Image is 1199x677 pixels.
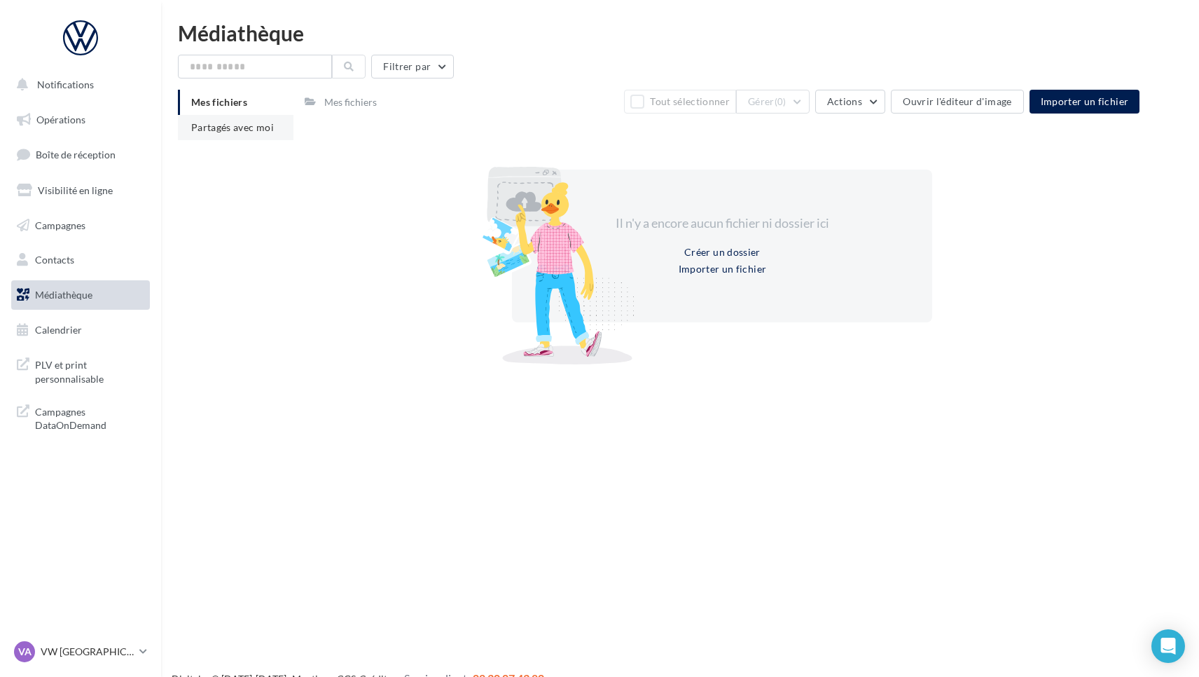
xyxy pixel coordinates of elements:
[679,244,766,261] button: Créer un dossier
[8,245,153,275] a: Contacts
[8,315,153,345] a: Calendrier
[18,645,32,659] span: VA
[191,96,247,108] span: Mes fichiers
[775,96,786,107] span: (0)
[8,350,153,391] a: PLV et print personnalisable
[324,95,377,109] div: Mes fichiers
[36,149,116,160] span: Boîte de réception
[191,121,274,133] span: Partagés avec moi
[178,22,1182,43] div: Médiathèque
[35,324,82,336] span: Calendrier
[8,70,147,100] button: Notifications
[1041,95,1129,107] span: Importer un fichier
[1030,90,1140,114] button: Importer un fichier
[8,139,153,170] a: Boîte de réception
[11,638,150,665] a: VA VW [GEOGRAPHIC_DATA]
[38,184,113,196] span: Visibilité en ligne
[815,90,885,114] button: Actions
[624,90,736,114] button: Tout sélectionner
[8,176,153,205] a: Visibilité en ligne
[8,397,153,438] a: Campagnes DataOnDemand
[673,261,772,278] button: Importer un fichier
[35,289,92,301] span: Médiathèque
[8,280,153,310] a: Médiathèque
[1151,629,1185,663] div: Open Intercom Messenger
[8,211,153,240] a: Campagnes
[41,645,134,659] p: VW [GEOGRAPHIC_DATA]
[35,254,74,266] span: Contacts
[827,95,862,107] span: Actions
[8,105,153,135] a: Opérations
[35,219,85,231] span: Campagnes
[37,78,94,90] span: Notifications
[35,355,144,385] span: PLV et print personnalisable
[35,402,144,432] span: Campagnes DataOnDemand
[736,90,810,114] button: Gérer(0)
[616,215,829,231] span: Il n'y a encore aucun fichier ni dossier ici
[371,55,454,78] button: Filtrer par
[36,114,85,125] span: Opérations
[891,90,1023,114] button: Ouvrir l'éditeur d'image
